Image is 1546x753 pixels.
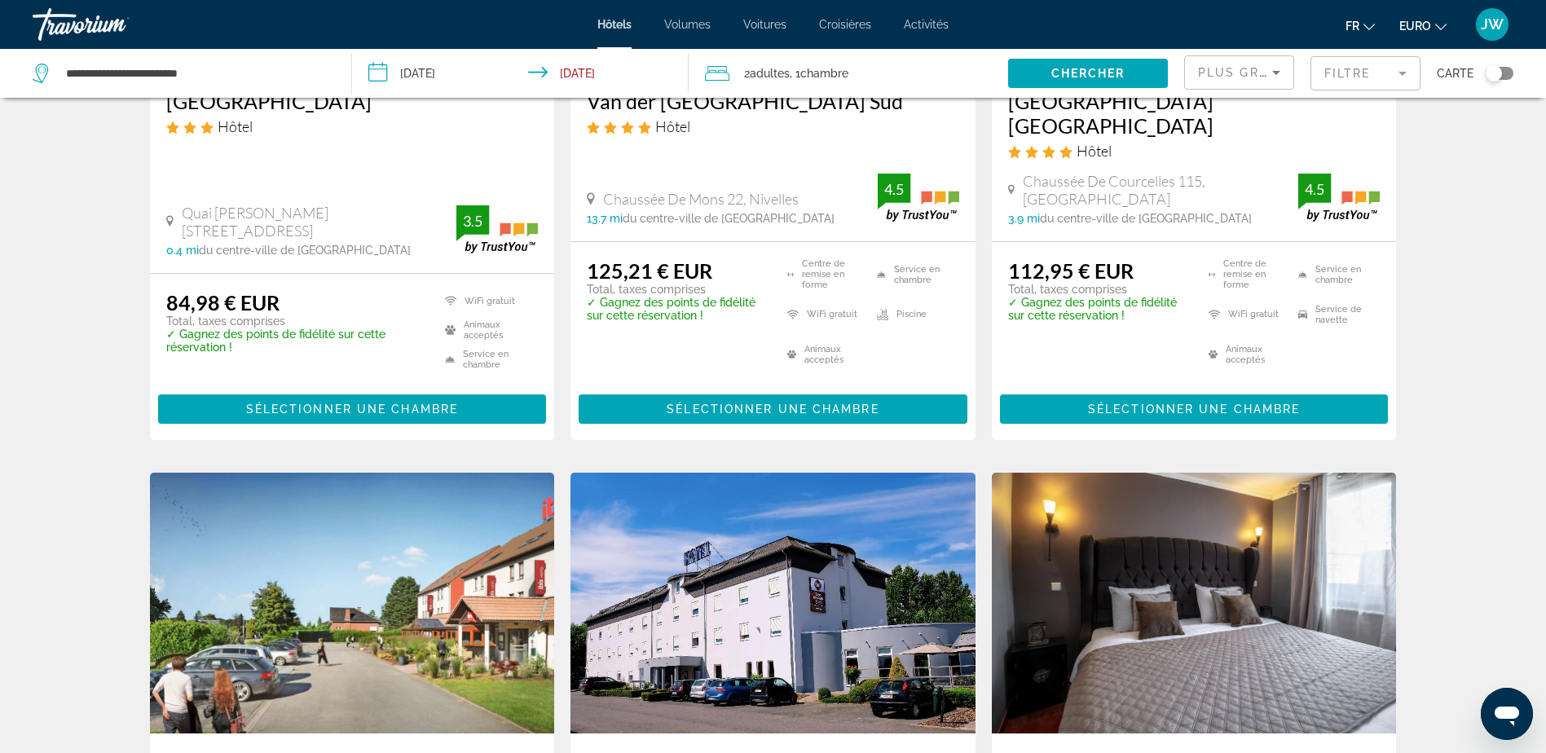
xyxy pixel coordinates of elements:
font: 2 [744,67,750,80]
span: Sélectionner une chambre [246,403,458,416]
div: 3.5 [456,211,489,231]
span: EURO [1399,20,1431,33]
a: [GEOGRAPHIC_DATA] [GEOGRAPHIC_DATA] [1008,89,1381,138]
ins: 125,21 € EUR [587,258,712,283]
span: Hôtel [218,117,253,135]
font: Service en chambre [1315,264,1381,285]
p: Total, taxes comprises [1008,283,1188,296]
img: Image de l’hôtel [150,473,555,733]
button: Changer de devise [1399,14,1447,37]
button: Menu utilisateur [1471,7,1513,42]
a: Sélectionner une chambre [158,399,547,416]
div: Hôtel 3 étoiles [166,117,539,135]
span: Sélectionner une chambre [667,403,879,416]
a: Sélectionner une chambre [1000,399,1389,416]
font: Animaux acceptés [1226,344,1290,365]
font: Service de navette [1315,304,1380,325]
span: 0.4 mi [166,244,199,257]
button: Date d’arrivée : 27 sept. 2025 Date de départ : 28 sept. 2025 [352,49,688,98]
div: Hôtel 4 étoiles [1008,142,1381,160]
div: Hôtel 4 étoiles [587,117,959,135]
img: Image de l’hôtel [992,473,1397,733]
img: trustyou-badge.svg [1298,174,1380,222]
button: Chercher [1008,59,1168,88]
font: Piscine [896,309,927,319]
button: Changer la langue [1346,14,1375,37]
iframe: Bouton de lancement de la fenêtre de messagerie [1481,688,1533,740]
span: 3.9 mi [1008,212,1040,225]
div: 4.5 [878,179,910,199]
span: Chambre [800,67,848,80]
font: Animaux acceptés [804,344,869,365]
a: Hôtels [597,18,632,31]
img: trustyou-badge.svg [878,174,959,222]
font: Centre de remise en forme [802,258,869,290]
mat-select: Trier par [1198,63,1280,82]
font: WiFi gratuit [807,309,857,319]
font: WiFi gratuit [465,296,515,306]
span: du centre-ville de [GEOGRAPHIC_DATA] [623,212,835,225]
font: Centre de remise en forme [1223,258,1290,290]
button: Voyageurs : 2 adultes, 0 enfants [689,49,1008,98]
p: Total, taxes comprises [587,283,767,296]
a: Sélectionner une chambre [579,399,967,416]
span: Hôtel [655,117,690,135]
span: Chercher [1051,67,1125,80]
font: Animaux acceptés [464,319,538,341]
span: du centre-ville de [GEOGRAPHIC_DATA] [1040,212,1252,225]
p: ✓ Gagnez des points de fidélité sur cette réservation ! [166,328,425,354]
a: Volumes [664,18,711,31]
font: WiFi gratuit [1228,309,1279,319]
ins: 84,98 € EUR [166,290,280,315]
font: Service en chambre [463,349,538,370]
button: Sélectionner une chambre [1000,394,1389,424]
a: Activités [904,18,949,31]
span: Quai [PERSON_NAME][STREET_ADDRESS] [182,204,456,240]
a: Voitures [743,18,786,31]
button: Sélectionner une chambre [158,394,547,424]
span: JW [1481,16,1504,33]
div: 4.5 [1298,179,1331,199]
span: Chaussée De Mons 22, Nivelles [603,190,799,208]
span: 13.7 mi [587,212,623,225]
span: Adultes [750,67,790,80]
span: Fr [1346,20,1359,33]
font: Service en chambre [894,264,959,285]
button: Basculer la carte [1473,66,1513,81]
button: Filtre [1310,55,1420,91]
p: Total, taxes comprises [166,315,425,328]
p: ✓ Gagnez des points de fidélité sur cette réservation ! [1008,296,1188,322]
button: Sélectionner une chambre [579,394,967,424]
p: ✓ Gagnez des points de fidélité sur cette réservation ! [587,296,767,322]
ins: 112,95 € EUR [1008,258,1134,283]
a: Van der [GEOGRAPHIC_DATA] Sud [587,89,959,113]
span: Plus grandes économies [1198,66,1393,79]
a: Travorium [33,3,196,46]
span: Chaussée De Courcelles 115, [GEOGRAPHIC_DATA] [1023,172,1298,208]
font: , 1 [790,67,800,80]
a: [GEOGRAPHIC_DATA] [166,89,539,113]
img: Image de l’hôtel [570,473,976,733]
a: Croisières [819,18,871,31]
span: Sélectionner une chambre [1088,403,1300,416]
span: du centre-ville de [GEOGRAPHIC_DATA] [199,244,411,257]
span: Carte [1437,62,1473,85]
span: Hôtel [1077,142,1112,160]
img: trustyou-badge.svg [456,205,538,253]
